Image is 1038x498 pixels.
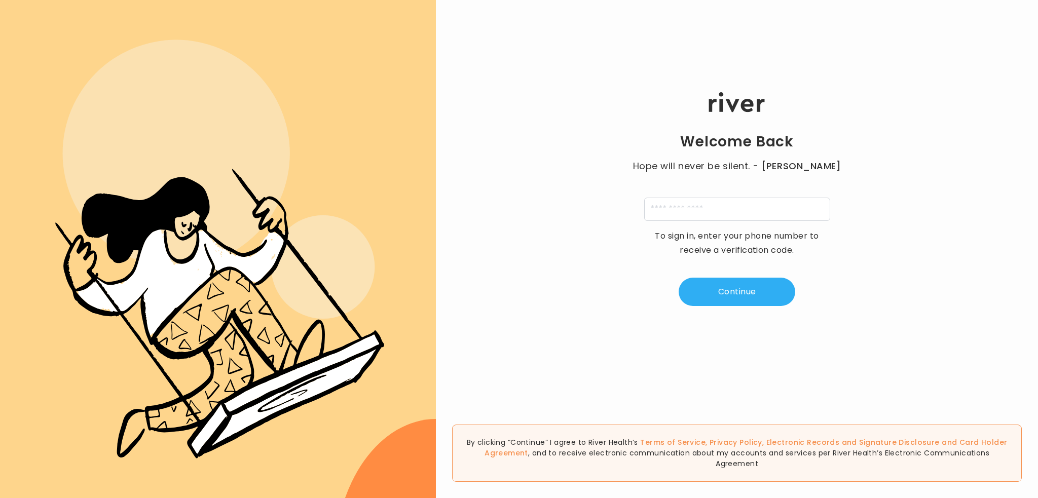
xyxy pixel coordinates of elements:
[640,437,706,447] a: Terms of Service
[485,437,1007,458] a: Card Holder Agreement
[528,448,989,469] span: , and to receive electronic communication about my accounts and services per River Health’s Elect...
[680,133,794,151] h1: Welcome Back
[623,159,851,173] p: Hope will never be silent.
[679,278,795,306] button: Continue
[766,437,940,447] a: Electronic Records and Signature Disclosure
[452,425,1022,482] div: By clicking “Continue” I agree to River Health’s
[710,437,762,447] a: Privacy Policy
[648,229,826,257] p: To sign in, enter your phone number to receive a verification code.
[753,159,841,173] span: - [PERSON_NAME]
[485,437,1007,458] span: , , and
